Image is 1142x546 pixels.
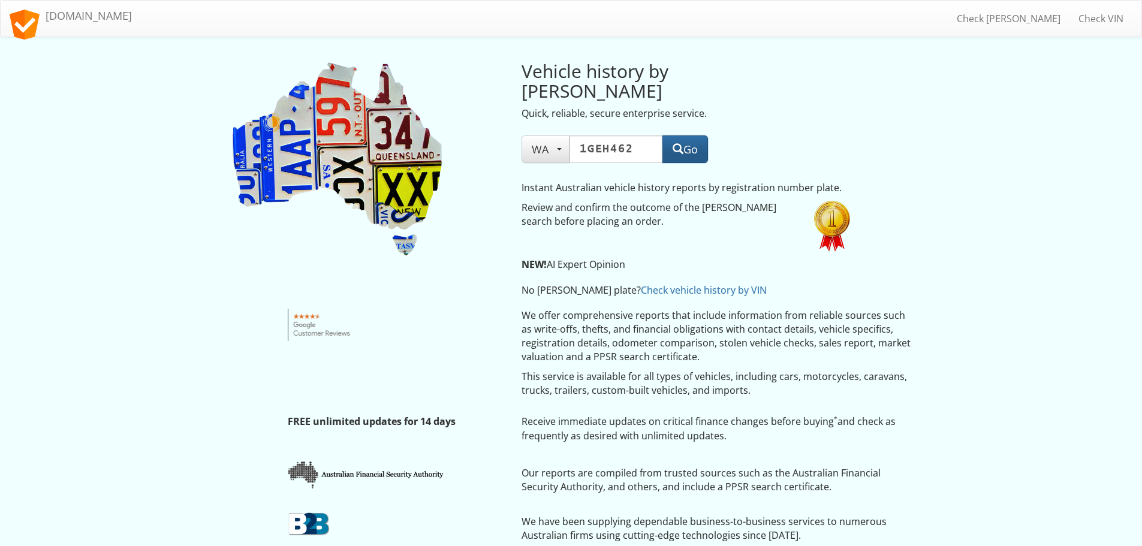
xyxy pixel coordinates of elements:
img: xafsa.png.pagespeed.ic.5KItRCSn_G.webp [288,460,445,489]
p: AI Expert Opinion [522,258,854,272]
a: Check [PERSON_NAME] [948,4,1069,34]
strong: FREE unlimited updates for 14 days [288,415,456,428]
img: Rego Check [230,61,445,258]
input: Rego [570,135,663,163]
p: Instant Australian vehicle history reports by registration number plate. [522,181,854,195]
p: Review and confirm the outcome of the [PERSON_NAME] search before placing an order. [522,201,796,228]
p: This service is available for all types of vehicles, including cars, motorcycles, caravans, truck... [522,370,913,397]
a: Check vehicle history by VIN [641,283,767,297]
p: Receive immediate updates on critical finance changes before buying and check as frequently as de... [522,415,913,442]
h2: Vehicle history by [PERSON_NAME] [522,61,796,101]
img: Google customer reviews [288,309,357,341]
p: Quick, reliable, secure enterprise service. [522,107,796,120]
p: We offer comprehensive reports that include information from reliable sources such as write-offs,... [522,309,913,363]
strong: NEW! [522,258,547,271]
button: WA [522,135,570,163]
p: We have been supplying dependable business-to-business services to numerous Australian firms usin... [522,515,913,542]
p: No [PERSON_NAME] plate? [522,283,854,297]
img: logo.svg [10,10,40,40]
p: Our reports are compiled from trusted sources such as the Australian Financial Security Authority... [522,466,913,494]
a: Check VIN [1069,4,1132,34]
img: 60xNx1st.png.pagespeed.ic.W35WbnTSpj.webp [814,201,850,252]
a: [DOMAIN_NAME] [1,1,141,31]
button: Go [662,135,708,163]
span: WA [532,142,559,156]
img: aG738HiNB17ZTbAA== [288,512,330,536]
